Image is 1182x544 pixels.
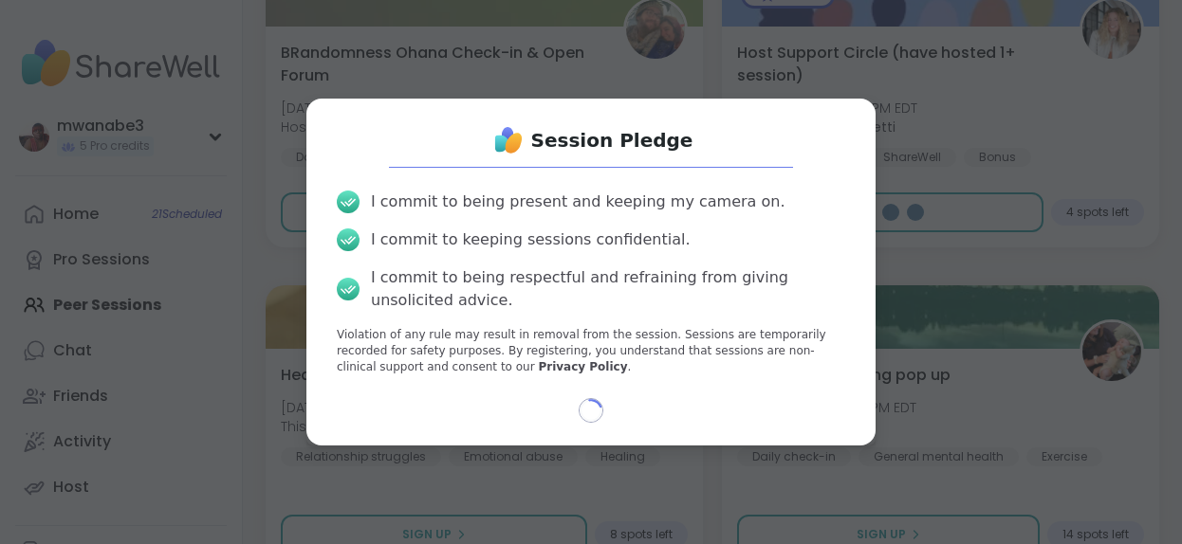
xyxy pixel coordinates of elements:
[538,360,627,373] a: Privacy Policy
[371,266,845,312] div: I commit to being respectful and refraining from giving unsolicited advice.
[371,228,691,251] div: I commit to keeping sessions confidential.
[337,327,845,374] p: Violation of any rule may result in removal from the session. Sessions are temporarily recorded f...
[489,121,527,159] img: ShareWell Logo
[371,190,785,213] div: I commit to being present and keeping my camera on.
[531,127,693,154] h1: Session Pledge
